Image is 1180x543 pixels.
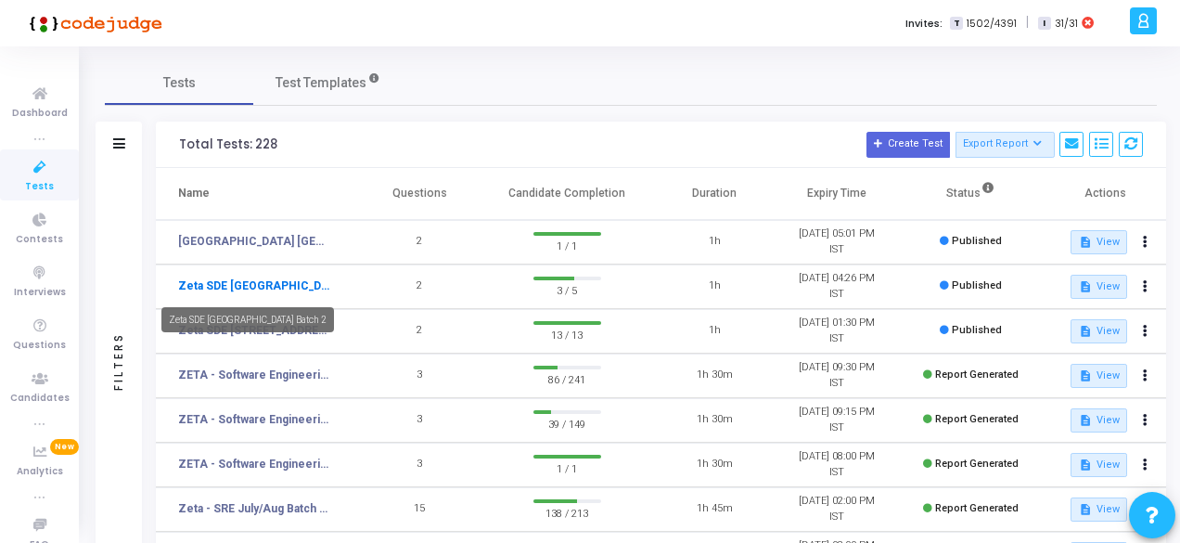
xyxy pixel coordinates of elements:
[533,236,601,254] span: 1 / 1
[1078,325,1091,338] mat-icon: description
[1078,459,1091,472] mat-icon: description
[1071,319,1127,343] button: View
[533,503,601,522] span: 138 / 213
[776,354,898,398] td: [DATE] 09:30 PM IST
[1026,13,1029,32] span: |
[653,309,776,354] td: 1h
[952,324,1002,336] span: Published
[935,413,1019,425] span: Report Generated
[359,354,481,398] td: 3
[935,458,1019,470] span: Report Generated
[17,464,63,480] span: Analytics
[1078,236,1091,249] mat-icon: description
[533,369,601,388] span: 86 / 241
[533,325,601,343] span: 13 / 13
[163,73,196,93] span: Tests
[179,137,277,152] div: Total Tests: 228
[950,17,962,31] span: T
[156,168,359,220] th: Name
[1044,168,1166,220] th: Actions
[359,265,481,309] td: 2
[935,368,1019,381] span: Report Generated
[23,5,162,42] img: logo
[653,443,776,487] td: 1h 30m
[14,285,66,301] span: Interviews
[178,367,332,383] a: ZETA - Software Engineering - 2025 - [DATE]
[776,487,898,532] td: [DATE] 02:00 PM IST
[776,265,898,309] td: [DATE] 04:26 PM IST
[161,307,334,332] div: Zeta SDE [GEOGRAPHIC_DATA] Batch 2
[359,220,481,265] td: 2
[935,502,1019,514] span: Report Generated
[653,168,776,220] th: Duration
[359,309,481,354] td: 2
[359,398,481,443] td: 3
[1071,453,1127,477] button: View
[776,168,898,220] th: Expiry Time
[178,411,332,428] a: ZETA - Software Engineering - 2025 - [DATE]
[1071,408,1127,433] button: View
[533,280,601,299] span: 3 / 5
[13,338,66,354] span: Questions
[359,487,481,532] td: 15
[178,456,332,472] a: ZETA - Software Engineering- [DATE]
[533,459,601,477] span: 1 / 1
[653,487,776,532] td: 1h 45m
[1038,17,1050,31] span: I
[276,73,366,93] span: Test Templates
[1078,369,1091,382] mat-icon: description
[897,168,1044,220] th: Status
[776,220,898,265] td: [DATE] 05:01 PM IST
[178,233,332,250] a: [GEOGRAPHIC_DATA] [GEOGRAPHIC_DATA] hiring dummy test
[653,220,776,265] td: 1h
[1071,275,1127,299] button: View
[1078,280,1091,293] mat-icon: description
[653,265,776,309] td: 1h
[359,443,481,487] td: 3
[25,179,54,195] span: Tests
[952,279,1002,291] span: Published
[178,278,332,294] a: Zeta SDE [GEOGRAPHIC_DATA] Batch 2
[776,398,898,443] td: [DATE] 09:15 PM IST
[967,16,1017,32] span: 1502/4391
[776,443,898,487] td: [DATE] 08:00 PM IST
[50,439,79,455] span: New
[1078,503,1091,516] mat-icon: description
[359,168,481,220] th: Questions
[866,132,950,158] button: Create Test
[178,500,332,517] a: Zeta - SRE July/Aug Batch - [DATE]
[1071,364,1127,388] button: View
[956,132,1055,158] button: Export Report
[776,309,898,354] td: [DATE] 01:30 PM IST
[110,259,127,463] div: Filters
[1078,414,1091,427] mat-icon: description
[12,106,68,122] span: Dashboard
[10,391,70,407] span: Candidates
[1071,230,1127,254] button: View
[653,354,776,398] td: 1h 30m
[905,16,943,32] label: Invites:
[952,235,1002,247] span: Published
[533,414,601,433] span: 39 / 149
[481,168,653,220] th: Candidate Completion
[653,398,776,443] td: 1h 30m
[1055,16,1078,32] span: 31/31
[1071,498,1127,522] button: View
[16,232,63,248] span: Contests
